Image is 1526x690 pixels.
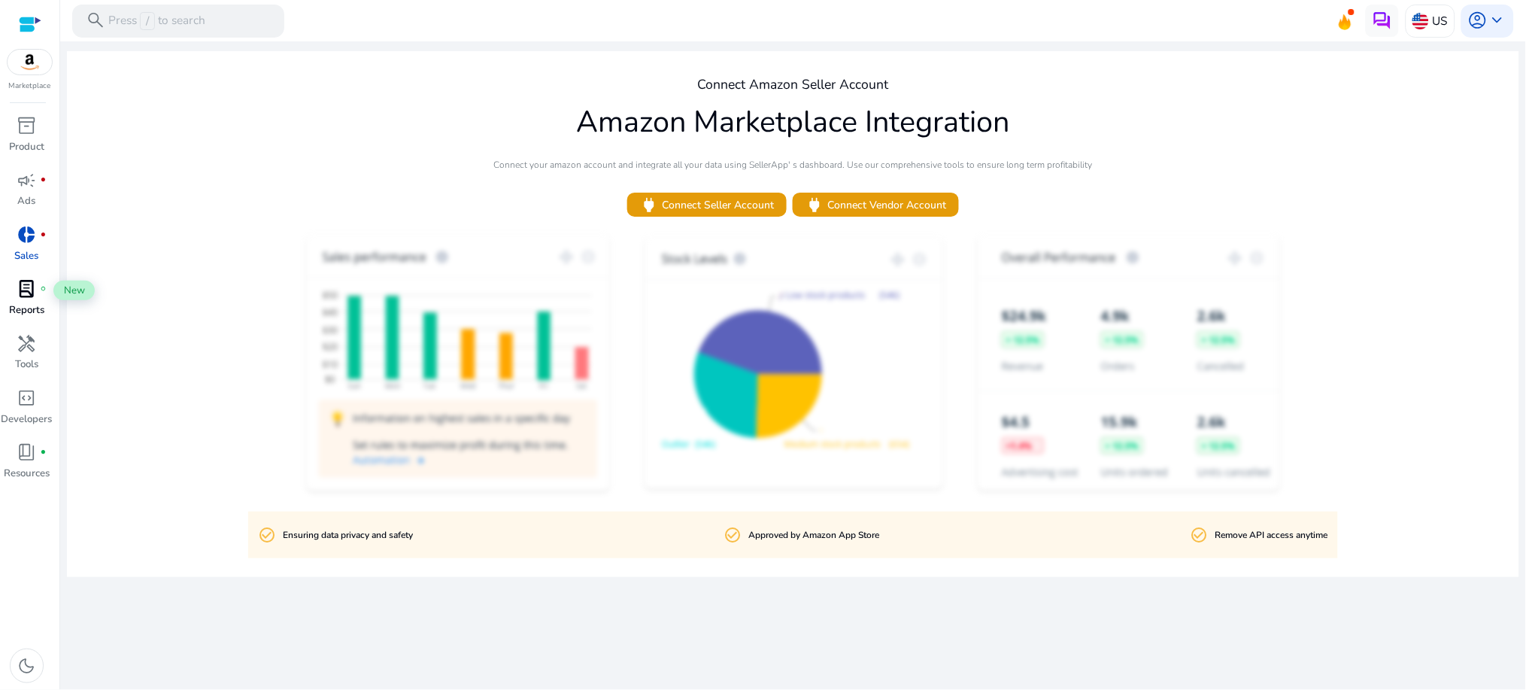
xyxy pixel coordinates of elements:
mat-icon: check_circle_outline [258,526,276,544]
button: powerConnect Seller Account [627,193,786,217]
p: Ensuring data privacy and safety [283,528,413,543]
span: / [140,12,154,30]
span: donut_small [17,225,37,245]
h1: Amazon Marketplace Integration [577,105,1010,141]
span: fiber_manual_record [40,177,47,184]
span: book_4 [17,442,37,462]
p: Tools [15,357,38,372]
p: Marketplace [9,81,51,92]
span: keyboard_arrow_down [1488,11,1507,30]
img: amazon.svg [8,50,53,74]
h4: Connect Amazon Seller Account [698,77,889,93]
mat-icon: check_circle_outline [1191,526,1209,544]
span: handyman [17,334,37,354]
p: Reports [9,303,44,318]
mat-icon: check_circle_outline [724,526,742,544]
span: Connect Vendor Account [805,196,946,215]
button: powerConnect Vendor Account [793,193,958,217]
span: dark_mode [17,656,37,676]
span: lab_profile [17,279,37,299]
span: power [805,196,824,215]
span: power [639,196,659,215]
span: search [86,11,105,30]
p: Connect your amazon account and integrate all your data using SellerApp' s dashboard. Use our com... [494,158,1093,172]
span: fiber_manual_record [40,286,47,293]
img: us.svg [1412,13,1429,29]
p: Sales [15,249,39,264]
span: fiber_manual_record [40,232,47,239]
span: fiber_manual_record [40,449,47,456]
p: Press to search [108,12,205,30]
p: US [1433,8,1448,34]
p: Developers [2,412,53,427]
p: Resources [4,467,50,482]
span: New [53,281,94,301]
span: account_circle [1468,11,1488,30]
p: Product [9,140,44,155]
p: Approved by Amazon App Store [748,528,879,543]
p: Remove API access anytime [1215,528,1328,543]
span: Connect Seller Account [639,196,774,215]
p: Ads [18,194,36,209]
span: inventory_2 [17,116,37,135]
span: code_blocks [17,388,37,408]
span: campaign [17,171,37,190]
